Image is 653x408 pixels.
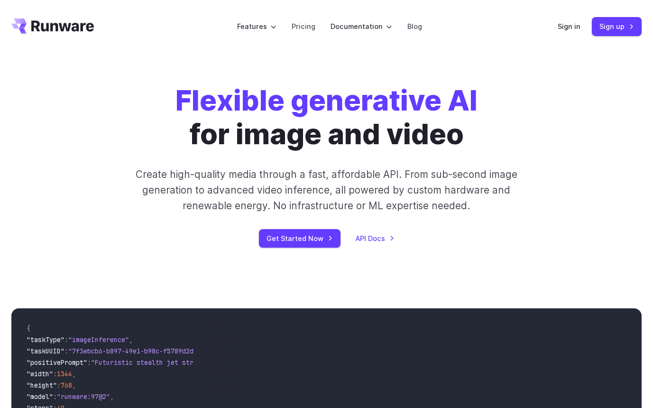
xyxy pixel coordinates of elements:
a: Sign in [558,21,580,32]
span: 1344 [57,370,72,378]
span: 768 [61,381,72,389]
a: Sign up [592,17,642,36]
span: "taskType" [27,335,64,344]
a: Blog [407,21,422,32]
a: Pricing [292,21,315,32]
span: "runware:97@2" [57,392,110,401]
span: { [27,324,30,333]
span: : [53,392,57,401]
span: "Futuristic stealth jet streaking through a neon-lit cityscape with glowing purple exhaust" [91,358,436,367]
h1: for image and video [175,83,478,151]
span: : [87,358,91,367]
span: "height" [27,381,57,389]
span: : [64,335,68,344]
span: "model" [27,392,53,401]
span: : [57,381,61,389]
span: "width" [27,370,53,378]
span: : [53,370,57,378]
span: "taskUUID" [27,347,64,355]
span: , [72,381,76,389]
span: , [110,392,114,401]
label: Documentation [331,21,392,32]
span: "positivePrompt" [27,358,87,367]
span: "imageInference" [68,335,129,344]
span: , [129,335,133,344]
span: : [64,347,68,355]
span: , [72,370,76,378]
span: "7f3ebcb6-b897-49e1-b98c-f5789d2d40d7" [68,347,212,355]
a: Get Started Now [259,229,340,248]
a: API Docs [356,233,395,244]
a: Go to / [11,19,94,34]
strong: Flexible generative AI [175,83,478,117]
p: Create high-quality media through a fast, affordable API. From sub-second image generation to adv... [125,167,528,214]
label: Features [237,21,276,32]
